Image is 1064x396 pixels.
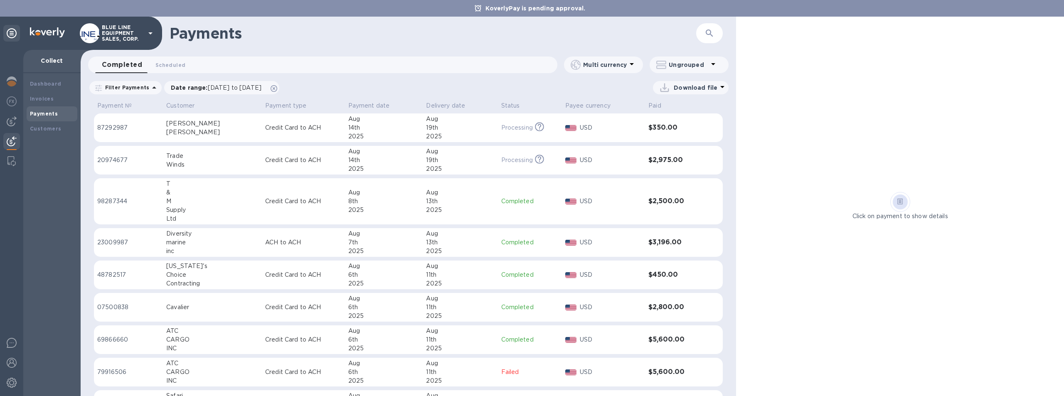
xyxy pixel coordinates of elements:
p: Completed [501,238,559,247]
div: 2025 [426,206,494,214]
div: Aug [426,327,494,335]
h3: $450.00 [648,271,702,279]
img: USD [565,337,576,343]
p: Payment date [348,101,390,110]
p: Filter Payments [102,84,149,91]
div: Aug [348,294,420,303]
div: Aug [348,115,420,123]
span: Payment date [348,101,401,110]
div: 2025 [348,312,420,320]
p: ACH to ACH [265,238,342,247]
p: Completed [501,197,559,206]
div: 6th [348,303,420,312]
img: USD [565,305,576,310]
img: USD [565,272,576,278]
p: USD [580,197,642,206]
p: Customer [166,101,195,110]
div: [US_STATE]'s [166,262,259,271]
div: 6th [348,368,420,376]
span: Scheduled [155,61,185,69]
p: Download file [674,84,717,92]
span: Customer [166,101,205,110]
p: Completed [501,303,559,312]
p: Completed [501,335,559,344]
div: 11th [426,335,494,344]
div: Date range:[DATE] to [DATE] [164,81,279,94]
div: Aug [348,262,420,271]
p: 07500838 [97,303,160,312]
div: 11th [426,271,494,279]
div: Aug [348,188,420,197]
p: USD [580,238,642,247]
div: 2025 [348,132,420,141]
div: 2025 [426,376,494,385]
span: Delivery date [426,101,476,110]
img: USD [565,199,576,204]
p: 69866660 [97,335,160,344]
div: 2025 [348,279,420,288]
div: Ltd [166,214,259,223]
div: 19th [426,156,494,165]
div: 2025 [348,344,420,353]
div: 11th [426,368,494,376]
div: ATC [166,359,259,368]
img: USD [565,157,576,163]
p: Credit Card to ACH [265,271,342,279]
div: Aug [426,359,494,368]
div: [PERSON_NAME] [166,128,259,137]
p: USD [580,303,642,312]
div: 2025 [426,312,494,320]
p: Collect [30,57,74,65]
span: Paid [648,101,672,110]
p: Processing [501,156,533,165]
div: Aug [426,262,494,271]
p: Date range : [171,84,266,92]
p: BLUE LINE EQUIPMENT SALES, CORP. [102,25,143,42]
p: Credit Card to ACH [265,335,342,344]
div: Trade [166,152,259,160]
div: 2025 [348,376,420,385]
p: Failed [501,368,559,376]
p: USD [580,156,642,165]
p: Credit Card to ACH [265,123,342,132]
div: marine [166,238,259,247]
div: 2025 [426,165,494,173]
p: USD [580,335,642,344]
span: [DATE] to [DATE] [208,84,261,91]
img: USD [565,240,576,246]
span: Status [501,101,531,110]
div: Choice [166,271,259,279]
div: 11th [426,303,494,312]
p: Status [501,101,520,110]
div: Winds [166,160,259,169]
div: 6th [348,335,420,344]
div: Diversity [166,229,259,238]
div: Aug [348,147,420,156]
span: Payment № [97,101,143,110]
p: KoverlyPay is pending approval. [481,4,590,12]
div: Aug [426,147,494,156]
h3: $2,800.00 [648,303,702,311]
h3: $5,600.00 [648,368,702,376]
div: ATC [166,327,259,335]
div: Aug [348,327,420,335]
div: 2025 [426,132,494,141]
p: Credit Card to ACH [265,303,342,312]
div: Supply [166,206,259,214]
p: Ungrouped [669,61,708,69]
b: Dashboard [30,81,62,87]
div: INC [166,376,259,385]
div: [PERSON_NAME] [166,119,259,128]
div: 6th [348,271,420,279]
img: Foreign exchange [7,96,17,106]
p: Click on payment to show details [852,212,948,221]
p: Credit Card to ACH [265,156,342,165]
div: Cavalier [166,303,259,312]
p: USD [580,271,642,279]
p: Payee currency [565,101,611,110]
div: M [166,197,259,206]
span: Completed [102,59,142,71]
p: USD [580,123,642,132]
div: 13th [426,238,494,247]
h3: $2,975.00 [648,156,702,164]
